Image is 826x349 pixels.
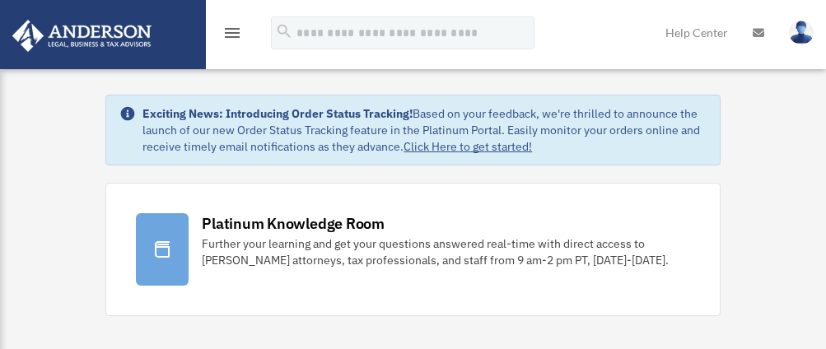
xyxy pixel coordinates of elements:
[105,183,720,316] a: Platinum Knowledge Room Further your learning and get your questions answered real-time with dire...
[222,29,242,43] a: menu
[142,105,706,155] div: Based on your feedback, we're thrilled to announce the launch of our new Order Status Tracking fe...
[202,213,385,234] div: Platinum Knowledge Room
[202,235,689,268] div: Further your learning and get your questions answered real-time with direct access to [PERSON_NAM...
[789,21,814,44] img: User Pic
[142,106,413,121] strong: Exciting News: Introducing Order Status Tracking!
[275,22,293,40] i: search
[7,20,156,52] img: Anderson Advisors Platinum Portal
[222,23,242,43] i: menu
[404,139,532,154] a: Click Here to get started!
